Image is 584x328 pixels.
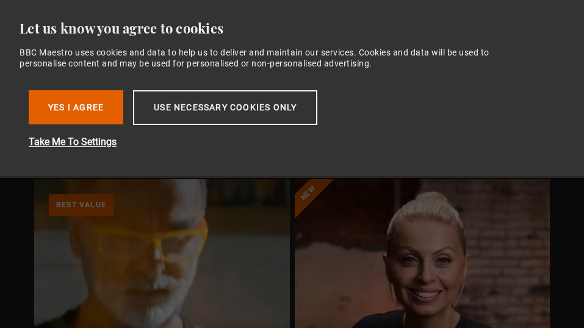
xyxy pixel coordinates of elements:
button: Yes I Agree [29,90,123,124]
p: Best value [49,194,114,216]
div: BBC Maestro uses cookies and data to help us to deliver and maintain our services. Cookies and da... [20,47,501,69]
button: Take Me To Settings [29,135,419,149]
button: Use necessary cookies only [133,90,317,125]
div: Let us know you agree to cookies [20,20,555,37]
